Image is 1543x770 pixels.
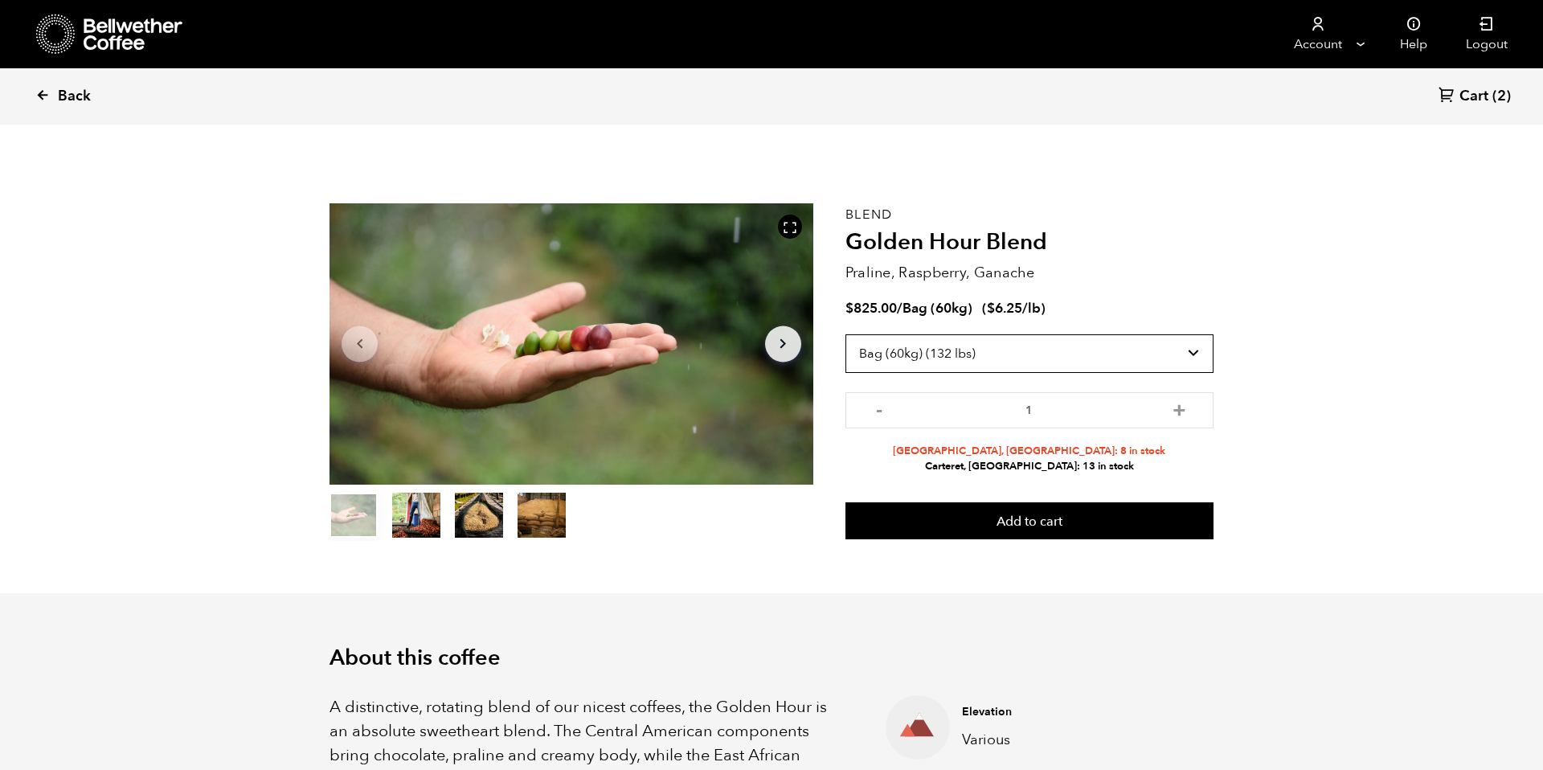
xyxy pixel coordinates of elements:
li: [GEOGRAPHIC_DATA], [GEOGRAPHIC_DATA]: 8 in stock [845,444,1214,459]
h2: Golden Hour Blend [845,229,1214,256]
span: /lb [1022,299,1041,317]
h4: Elevation [962,704,1189,720]
img: tab_domain_overview_orange.svg [43,93,56,106]
span: $ [845,299,853,317]
img: website_grey.svg [26,42,39,55]
button: + [1169,400,1189,416]
a: Cart (2) [1439,86,1511,108]
bdi: 6.25 [987,299,1022,317]
span: Back [58,87,91,106]
h2: About this coffee [329,645,1214,671]
img: logo_orange.svg [26,26,39,39]
div: Keywords by Traffic [178,95,271,105]
span: $ [987,299,995,317]
button: Add to cart [845,502,1214,539]
span: Bag (60kg) [902,299,972,317]
div: Domain Overview [61,95,144,105]
bdi: 825.00 [845,299,897,317]
li: Carteret, [GEOGRAPHIC_DATA]: 13 in stock [845,459,1214,474]
span: ( ) [982,299,1046,317]
button: - [870,400,890,416]
p: Various [962,729,1189,751]
span: (2) [1492,87,1511,106]
div: Domain: [DOMAIN_NAME] [42,42,177,55]
p: Praline, Raspberry, Ganache [845,262,1214,284]
span: Cart [1459,87,1488,106]
img: tab_keywords_by_traffic_grey.svg [160,93,173,106]
div: v 4.0.25 [45,26,79,39]
span: / [897,299,902,317]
